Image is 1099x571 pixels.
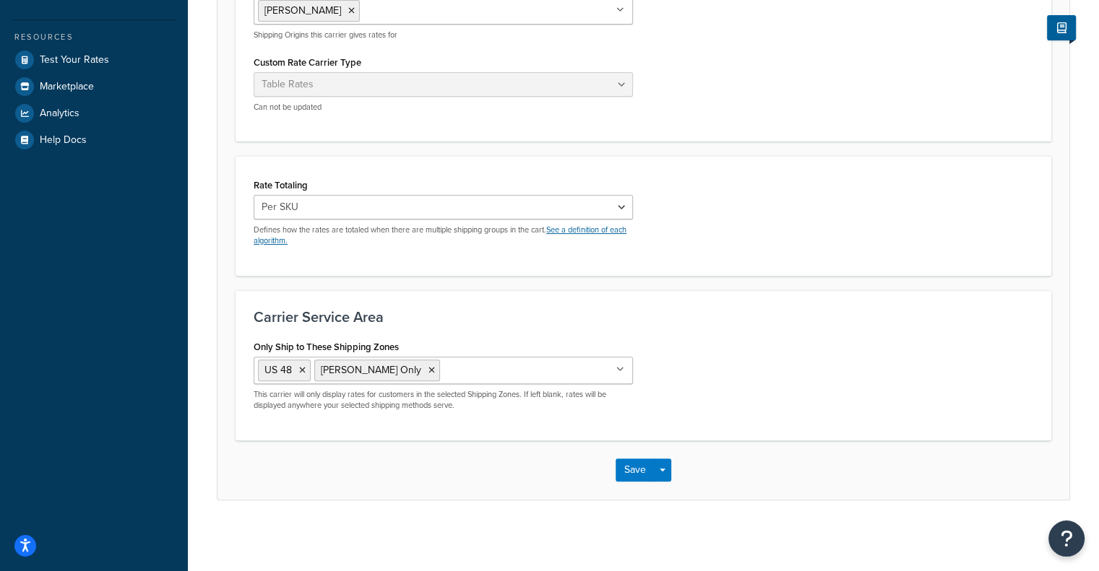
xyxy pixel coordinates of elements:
span: Help Docs [40,134,87,147]
a: Test Your Rates [11,47,177,73]
p: Can not be updated [254,102,633,113]
span: Analytics [40,108,79,120]
h3: Carrier Service Area [254,309,1033,325]
a: See a definition of each algorithm. [254,224,626,246]
span: [PERSON_NAME] [264,3,341,18]
a: Help Docs [11,127,177,153]
a: Marketplace [11,74,177,100]
label: Custom Rate Carrier Type [254,57,361,68]
div: Resources [11,31,177,43]
label: Rate Totaling [254,180,308,191]
button: Save [616,458,655,481]
a: Analytics [11,100,177,126]
span: [PERSON_NAME] Only [321,362,421,378]
button: Show Help Docs [1047,15,1076,40]
p: Defines how the rates are totaled when there are multiple shipping groups in the cart. [254,225,633,247]
p: Shipping Origins this carrier gives rates for [254,30,633,40]
label: Only Ship to These Shipping Zones [254,341,399,352]
p: This carrier will only display rates for customers in the selected Shipping Zones. If left blank,... [254,389,633,411]
span: Marketplace [40,81,94,93]
span: Test Your Rates [40,54,109,66]
span: US 48 [264,362,292,378]
button: Open Resource Center [1048,520,1085,557]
